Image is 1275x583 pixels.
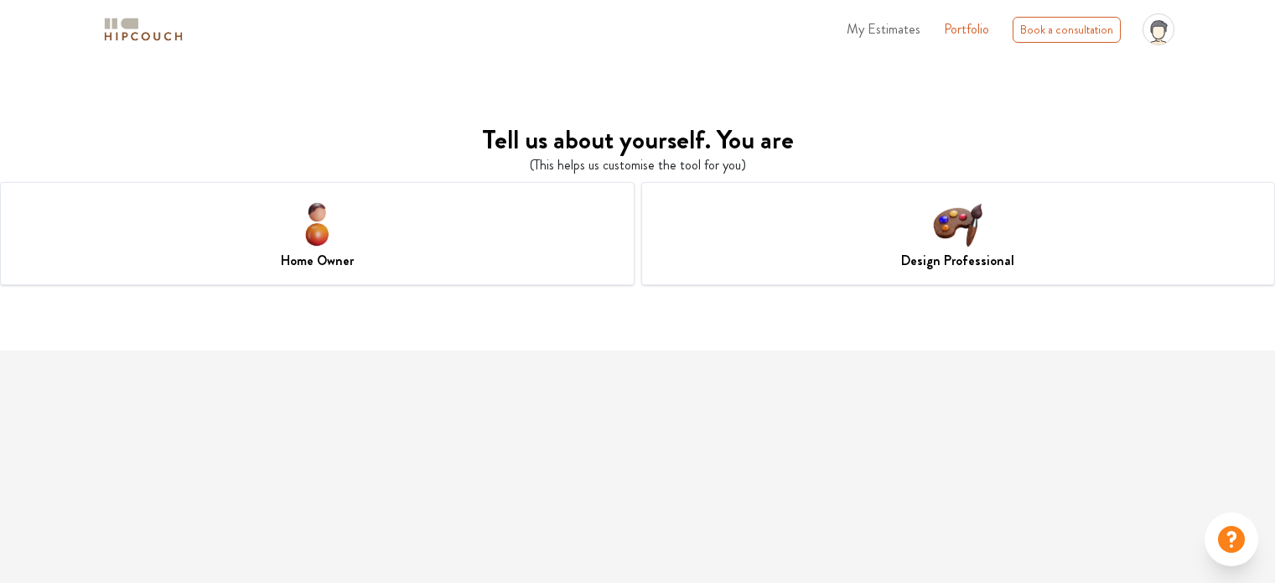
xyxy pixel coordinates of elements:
h4: Tell us about yourself. You are [482,123,794,155]
span: My Estimates [847,19,920,39]
h7: Home Owner [281,251,354,271]
img: home-owner-icon [290,196,345,251]
img: designer-icon [930,196,985,251]
a: Portfolio [944,19,989,39]
span: logo-horizontal.svg [101,11,185,49]
h7: Design Professional [901,251,1014,271]
p: (This helps us customise the tool for you) [530,155,746,175]
div: Book a consultation [1013,17,1121,43]
img: logo-horizontal.svg [101,15,185,44]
